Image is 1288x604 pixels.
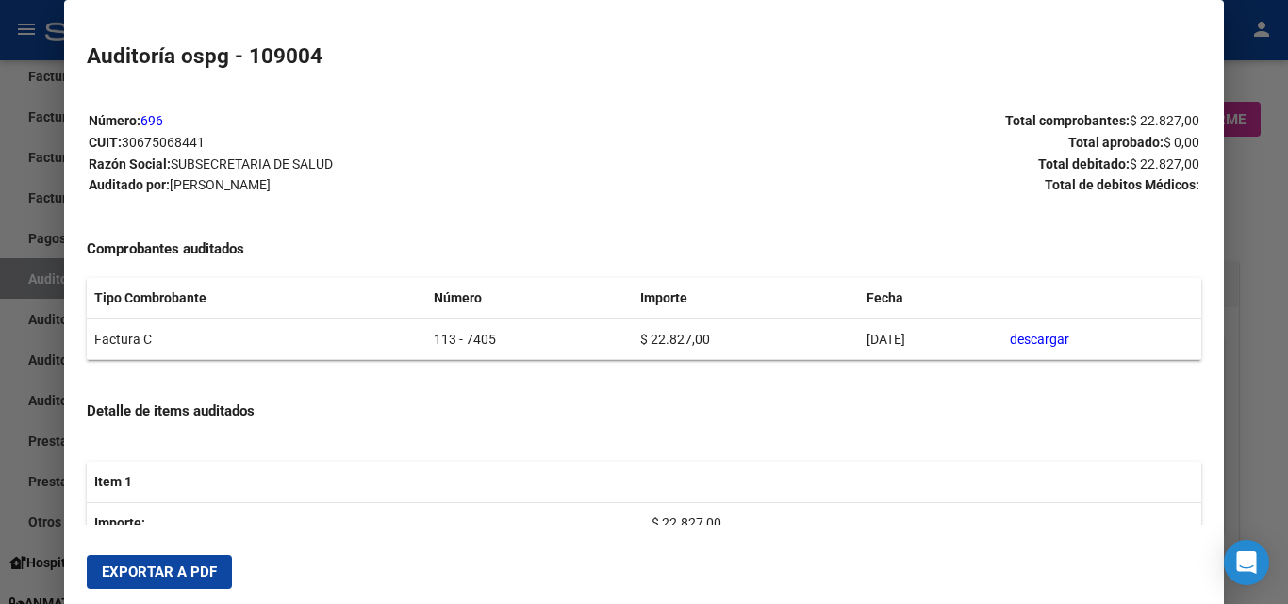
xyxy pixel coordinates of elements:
[102,563,217,580] span: Exportar a PDF
[426,278,633,318] th: Número
[140,113,163,128] a: 696
[1130,156,1199,171] span: $ 22.827,00
[89,110,643,132] p: Número:
[633,318,859,360] td: $ 22.827,00
[89,174,643,196] p: Auditado por:
[1130,113,1199,128] span: $ 22.827,00
[645,110,1199,132] p: Total comprobantes:
[87,278,426,318] th: Tipo Combrobante
[171,156,333,171] span: SUBSECRETARIA DE SALUD
[859,278,1002,318] th: Fecha
[87,238,1200,260] h4: Comprobantes auditados
[94,513,636,534] p: Importe:
[426,318,633,360] td: 113 - 7405
[859,318,1002,360] td: [DATE]
[645,154,1199,175] p: Total debitado:
[633,278,859,318] th: Importe
[1010,332,1069,347] a: descargar
[87,41,1200,73] h2: Auditoría ospg - 109004
[645,132,1199,154] p: Total aprobado:
[87,318,426,360] td: Factura C
[122,135,205,150] span: 30675068441
[170,177,271,192] span: [PERSON_NAME]
[652,513,1194,534] p: $ 22.827,00
[94,474,132,489] strong: Item 1
[89,154,643,175] p: Razón Social:
[1164,135,1199,150] span: $ 0,00
[89,132,643,154] p: CUIT:
[87,400,1200,422] h4: Detalle de items auditados
[645,174,1199,196] p: Total de debitos Médicos:
[87,555,232,589] button: Exportar a PDF
[1224,540,1269,585] div: Open Intercom Messenger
